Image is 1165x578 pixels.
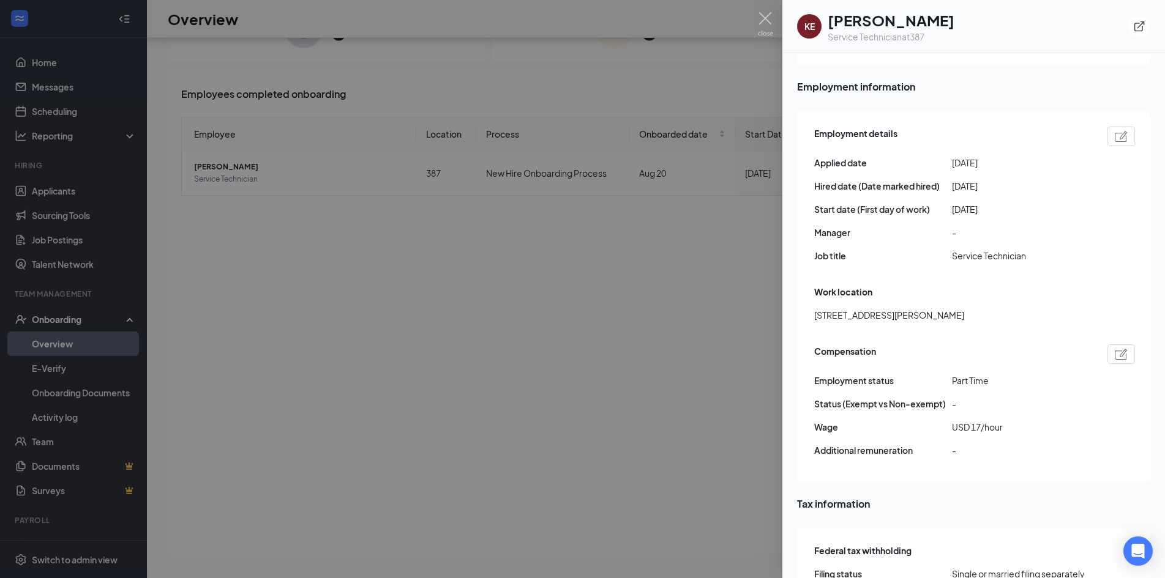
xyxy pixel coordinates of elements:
[814,544,912,557] span: Federal tax withholding
[804,20,815,32] div: KE
[952,226,1090,239] span: -
[814,226,952,239] span: Manager
[828,31,954,43] div: Service Technician at 387
[814,202,952,216] span: Start date (First day of work)
[797,79,1150,94] span: Employment information
[814,156,952,169] span: Applied date
[814,397,952,410] span: Status (Exempt vs Non-exempt)
[814,127,897,146] span: Employment details
[1128,15,1150,37] button: ExternalLink
[814,308,964,322] span: [STREET_ADDRESS][PERSON_NAME]
[952,179,1090,193] span: [DATE]
[952,420,1090,434] span: USD 17/hour
[952,443,1090,457] span: -
[952,202,1090,216] span: [DATE]
[814,374,952,387] span: Employment status
[828,10,954,31] h1: [PERSON_NAME]
[952,397,1090,410] span: -
[1123,536,1153,566] div: Open Intercom Messenger
[1133,20,1145,32] svg: ExternalLink
[814,420,952,434] span: Wage
[814,443,952,457] span: Additional remuneration
[952,156,1090,169] span: [DATE]
[797,496,1150,511] span: Tax information
[814,344,876,364] span: Compensation
[814,179,952,193] span: Hired date (Date marked hired)
[814,285,872,298] span: Work location
[952,249,1090,262] span: Service Technician
[952,374,1090,387] span: Part Time
[814,249,952,262] span: Job title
